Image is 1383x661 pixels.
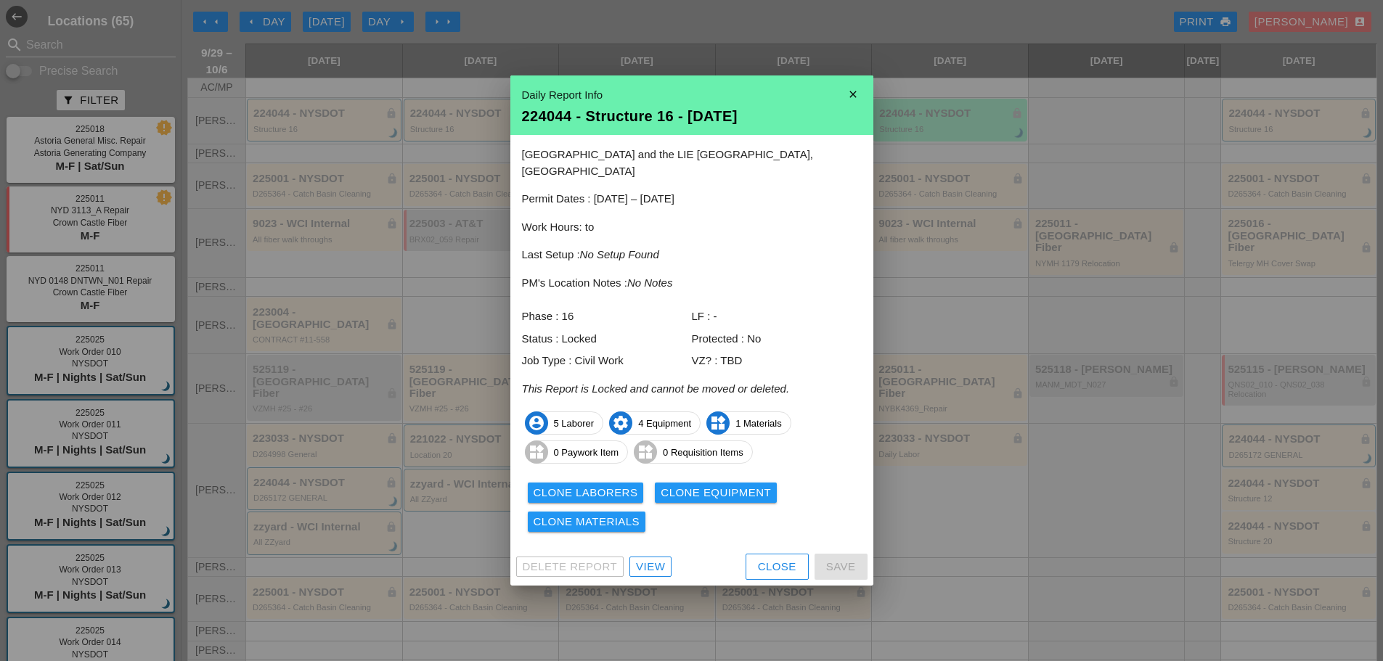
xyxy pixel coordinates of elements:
[692,353,862,369] div: VZ? : TBD
[839,80,868,109] i: close
[522,308,692,325] div: Phase : 16
[522,382,790,395] i: This Report is Locked and cannot be moved or deleted.
[522,353,692,369] div: Job Type : Civil Work
[636,559,665,575] div: View
[707,411,791,435] span: 1 Materials
[526,440,628,464] span: 0 Paywork Item
[522,219,862,236] p: Work Hours: to
[522,191,862,208] p: Permit Dates : [DATE] – [DATE]
[610,411,700,435] span: 4 Equipment
[706,411,730,435] i: widgets
[661,485,771,501] div: Clone Equipment
[609,411,632,435] i: settings
[522,331,692,348] div: Status : Locked
[692,331,862,348] div: Protected : No
[525,440,548,464] i: widgets
[534,514,640,530] div: Clone Materials
[746,554,809,580] button: Close
[522,275,862,292] p: PM's Location Notes :
[522,109,862,123] div: 224044 - Structure 16 - [DATE]
[655,483,777,503] button: Clone Equipment
[522,147,862,179] p: [GEOGRAPHIC_DATA] and the LIE [GEOGRAPHIC_DATA], [GEOGRAPHIC_DATA]
[522,87,862,104] div: Daily Report Info
[634,440,657,464] i: widgets
[534,485,638,501] div: Clone Laborers
[629,557,672,577] a: View
[526,411,603,435] span: 5 Laborer
[528,483,644,503] button: Clone Laborers
[627,276,673,289] i: No Notes
[525,411,548,435] i: account_circle
[580,248,659,260] i: No Setup Found
[522,247,862,263] p: Last Setup :
[692,308,862,325] div: LF : -
[528,512,646,532] button: Clone Materials
[635,440,752,464] span: 0 Requisition Items
[758,559,796,575] div: Close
